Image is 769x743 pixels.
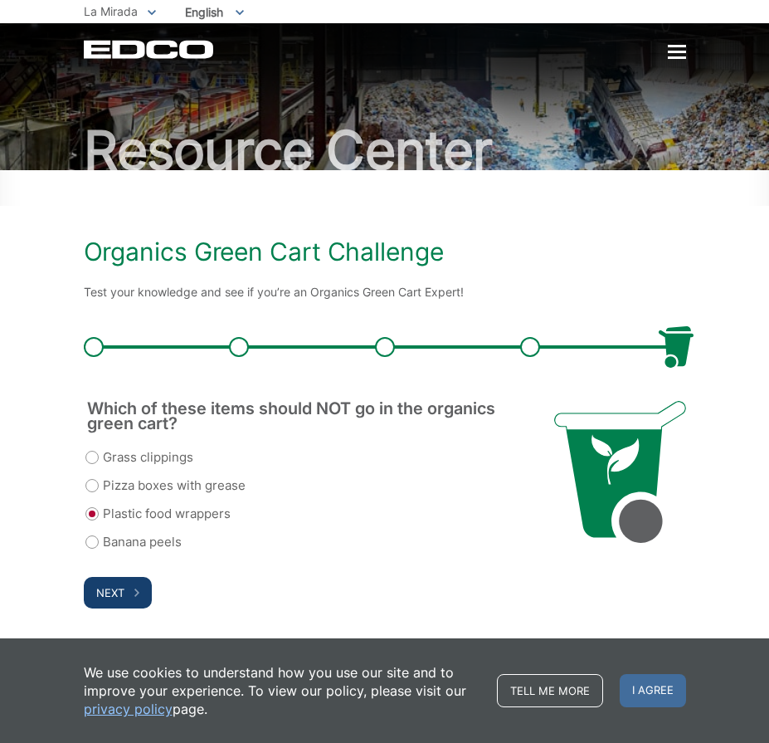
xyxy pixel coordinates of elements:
a: privacy policy [84,700,173,718]
button: Next [84,577,152,609]
p: Test your knowledge and see if you’re an Organics Green Cart Expert! [84,283,686,301]
label: Banana peels [85,532,182,552]
label: Grass clippings [85,447,193,467]
h1: Organics Green Cart Challenge [84,237,686,266]
a: EDCD logo. Return to the homepage. [84,40,216,59]
label: Plastic food wrappers [85,504,231,524]
span: La Mirada [84,4,138,18]
h2: Resource Center [84,124,686,177]
span: I agree [620,674,686,707]
span: Next [96,586,124,599]
a: Tell me more [497,674,603,707]
legend: Which of these items should NOT go in the organics green cart? [85,401,528,431]
p: We use cookies to understand how you use our site and to improve your experience. To view our pol... [84,663,480,718]
label: Pizza boxes with grease [85,476,246,496]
